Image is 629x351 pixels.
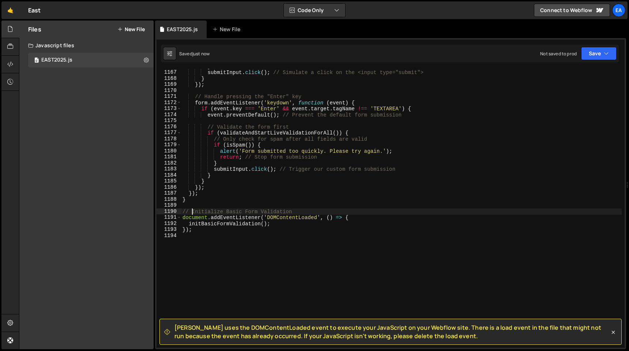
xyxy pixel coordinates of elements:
div: 1188 [157,196,181,203]
button: Code Only [284,4,345,17]
div: 1181 [157,154,181,160]
div: 1180 [157,148,181,154]
div: 1191 [157,214,181,221]
div: 1171 [157,93,181,100]
div: 1170 [157,88,181,94]
div: 1175 [157,118,181,124]
button: Save [581,47,617,60]
div: 1186 [157,184,181,191]
div: East [28,6,41,15]
div: 1167 [157,69,181,75]
div: 1189 [157,202,181,208]
div: 1169 [157,81,181,88]
div: 1174 [157,112,181,118]
div: 1185 [157,178,181,184]
div: EAST2025.js [41,57,72,63]
div: 1187 [157,190,181,196]
div: 1179 [157,142,181,148]
div: 1183 [157,166,181,172]
span: 0 [34,58,39,64]
div: 1184 [157,172,181,178]
div: New File [212,26,243,33]
div: just now [192,51,210,57]
div: 1190 [157,208,181,215]
a: 🤙 [1,1,19,19]
div: EAST2025.js [167,26,198,33]
div: Saved [179,51,210,57]
div: 1172 [157,100,181,106]
div: 1176 [157,124,181,130]
div: 1192 [157,221,181,227]
div: 1173 [157,106,181,112]
div: 16599/45142.js [28,53,154,67]
div: 1194 [157,233,181,239]
div: 1182 [157,160,181,166]
div: Not saved to prod [540,51,577,57]
span: [PERSON_NAME] uses the DOMContentLoaded event to execute your JavaScript on your Webflow site. Th... [174,324,610,340]
a: Connect to Webflow [534,4,610,17]
div: 1168 [157,75,181,82]
button: New File [117,26,145,32]
div: 1193 [157,226,181,233]
a: Ea [612,4,625,17]
div: Javascript files [19,38,154,53]
div: 1177 [157,130,181,136]
div: 1178 [157,136,181,142]
h2: Files [28,25,41,33]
